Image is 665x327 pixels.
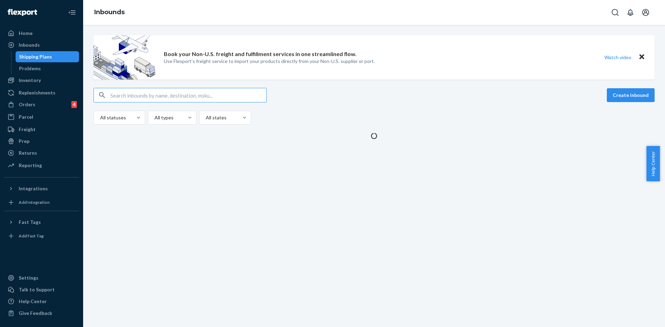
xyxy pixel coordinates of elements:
[4,284,79,295] button: Talk to Support
[19,149,37,156] div: Returns
[19,199,50,205] div: Add Integration
[19,53,52,60] div: Shipping Plans
[71,101,77,108] div: 4
[646,146,660,181] button: Help Center
[4,99,79,110] a: Orders4
[4,183,79,194] button: Integrations
[4,136,79,147] a: Prep
[4,147,79,158] a: Returns
[164,50,356,58] p: Book your Non-U.S. freight and fulfillment services in one streamlined flow.
[4,160,79,171] a: Reporting
[19,219,41,226] div: Fast Tags
[4,230,79,242] a: Add Fast Tag
[19,89,55,96] div: Replenishments
[205,114,206,121] input: All states
[19,185,48,192] div: Integrations
[608,6,622,19] button: Open Search Box
[16,63,79,74] a: Problems
[4,111,79,122] a: Parcel
[19,162,42,169] div: Reporting
[99,114,100,121] input: All statuses
[4,217,79,228] button: Fast Tags
[639,6,653,19] button: Open account menu
[8,9,37,16] img: Flexport logo
[19,298,47,305] div: Help Center
[164,58,375,65] p: Use Flexport’s freight service to import your products directly from your Non-U.S. supplier or port.
[94,8,125,16] a: Inbounds
[607,88,655,102] button: Create inbound
[637,52,646,62] button: Close
[16,51,79,62] a: Shipping Plans
[4,272,79,283] a: Settings
[110,88,266,102] input: Search inbounds by name, destination, msku...
[4,197,79,208] a: Add Integration
[623,6,637,19] button: Open notifications
[4,87,79,98] a: Replenishments
[19,65,41,72] div: Problems
[19,101,35,108] div: Orders
[19,138,29,145] div: Prep
[19,310,52,317] div: Give Feedback
[19,286,55,293] div: Talk to Support
[19,126,36,133] div: Freight
[4,296,79,307] a: Help Center
[4,28,79,39] a: Home
[4,75,79,86] a: Inventory
[19,233,44,239] div: Add Fast Tag
[4,308,79,319] button: Give Feedback
[4,124,79,135] a: Freight
[19,30,33,37] div: Home
[600,52,636,62] button: Watch video
[19,274,38,281] div: Settings
[89,2,130,22] ol: breadcrumbs
[19,42,40,48] div: Inbounds
[65,6,79,19] button: Close Navigation
[19,77,41,84] div: Inventory
[19,113,33,120] div: Parcel
[4,39,79,51] a: Inbounds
